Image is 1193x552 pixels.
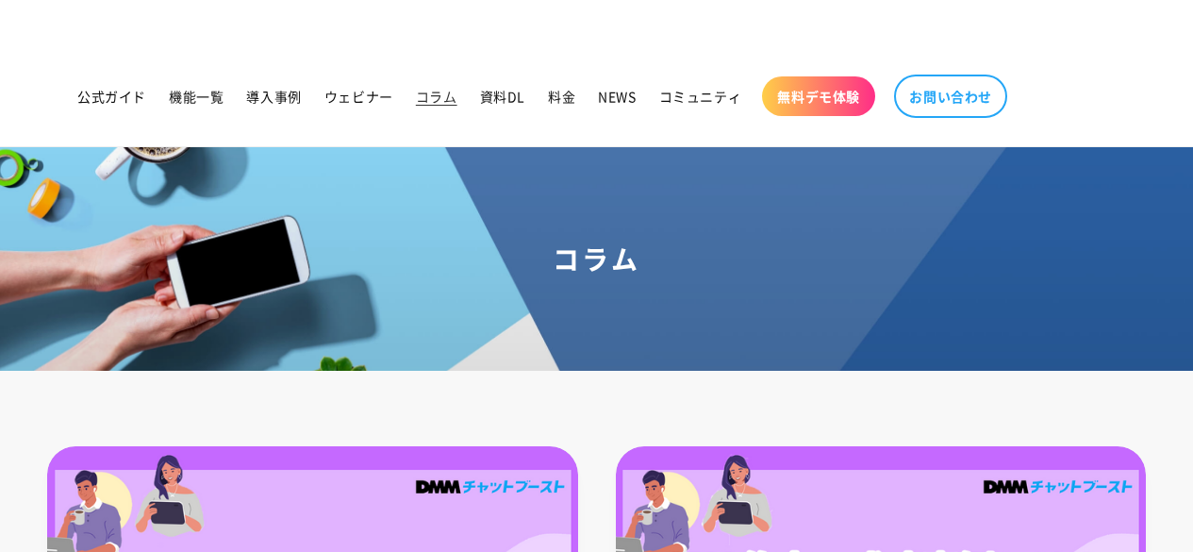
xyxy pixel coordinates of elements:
a: NEWS [587,76,647,116]
span: コラム [416,88,457,105]
span: 料金 [548,88,575,105]
a: コラム [405,76,469,116]
a: コミュニティ [648,76,754,116]
span: 無料デモ体験 [777,88,860,105]
a: 機能一覧 [157,76,235,116]
a: 無料デモ体験 [762,76,875,116]
span: ウェビナー [324,88,393,105]
a: お問い合わせ [894,75,1007,118]
span: 公式ガイド [77,88,146,105]
a: 資料DL [469,76,537,116]
a: 導入事例 [235,76,312,116]
h1: コラム [23,242,1170,276]
a: 料金 [537,76,587,116]
span: 資料DL [480,88,525,105]
span: 導入事例 [246,88,301,105]
span: NEWS [598,88,636,105]
span: 機能一覧 [169,88,224,105]
span: お問い合わせ [909,88,992,105]
span: コミュニティ [659,88,742,105]
a: 公式ガイド [66,76,157,116]
a: ウェビナー [313,76,405,116]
